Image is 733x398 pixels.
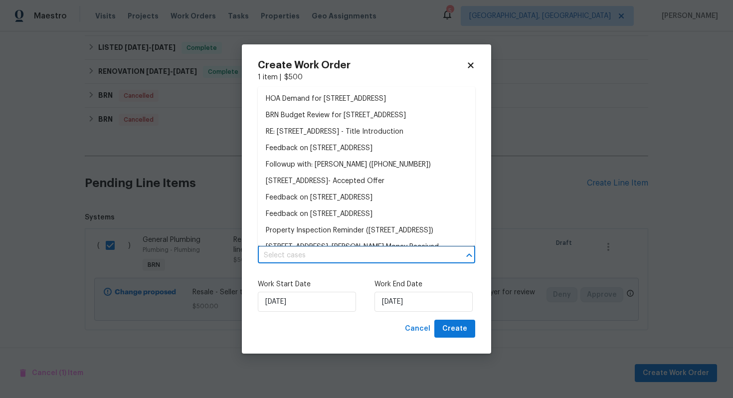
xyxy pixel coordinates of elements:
li: Feedback on [STREET_ADDRESS] [258,206,475,222]
input: M/D/YYYY [258,292,356,312]
li: [STREET_ADDRESS]- Accepted Offer [258,173,475,190]
input: Select cases [258,248,447,263]
h2: Create Work Order [258,60,466,70]
button: Create [434,320,475,338]
span: Create [442,323,467,335]
button: Close [462,248,476,262]
span: Cancel [405,323,430,335]
li: Followup with: [PERSON_NAME] ([PHONE_NUMBER]) [258,157,475,173]
input: M/D/YYYY [374,292,473,312]
span: $ 500 [284,74,303,81]
li: Property Inspection Reminder ([STREET_ADDRESS]) [258,222,475,239]
li: Feedback on [STREET_ADDRESS] [258,190,475,206]
li: HOA Demand for [STREET_ADDRESS] [258,91,475,107]
li: Feedback on [STREET_ADDRESS] [258,140,475,157]
li: RE: [STREET_ADDRESS] - Title Introduction [258,124,475,140]
div: 1 item | [258,72,475,82]
label: Work Start Date [258,279,359,289]
label: Work End Date [374,279,475,289]
li: BRN Budget Review for [STREET_ADDRESS] [258,107,475,124]
li: [STREET_ADDRESS]: [PERSON_NAME] Money Received: 586508: 5TYX497A3P4ZH [258,239,475,266]
button: Cancel [401,320,434,338]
